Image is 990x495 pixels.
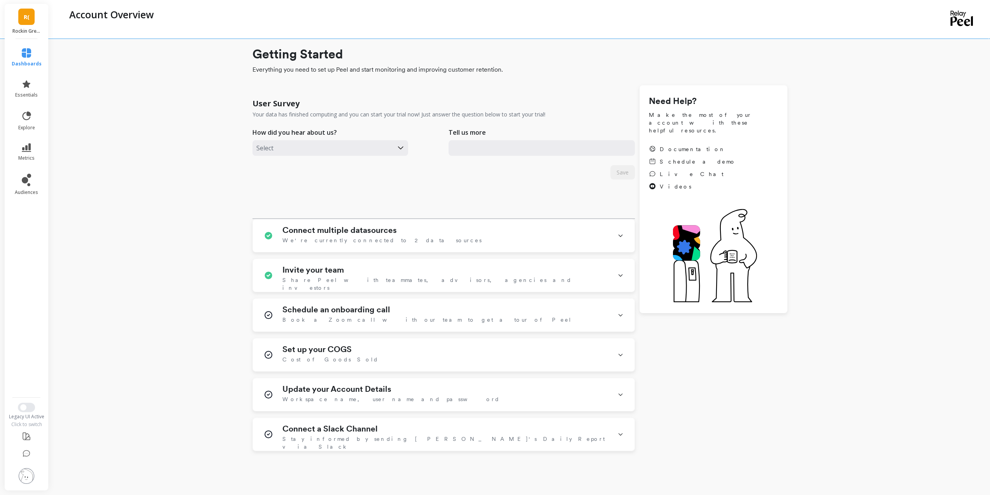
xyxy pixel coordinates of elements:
[282,435,608,451] span: Stay informed by sending [PERSON_NAME]'s Daily Report via Slack
[24,12,30,21] span: R(
[282,424,378,433] h1: Connect a Slack Channel
[252,45,787,63] h1: Getting Started
[660,158,736,166] span: Schedule a demo
[649,111,778,134] span: Make the most of your account with these helpful resources.
[282,276,608,292] span: Share Peel with teammates, advisors, agencies and investors
[282,265,344,275] h1: Invite your team
[660,145,726,153] span: Documentation
[252,98,300,109] h1: User Survey
[19,468,34,484] img: profile picture
[449,128,486,137] p: Tell us more
[282,316,572,324] span: Book a Zoom call with our team to get a tour of Peel
[282,384,391,394] h1: Update your Account Details
[649,183,736,190] a: Videos
[282,345,352,354] h1: Set up your COGS
[12,61,42,67] span: dashboards
[4,414,49,420] div: Legacy UI Active
[15,92,38,98] span: essentials
[69,8,154,21] p: Account Overview
[649,95,778,108] h1: Need Help?
[660,170,724,178] span: Live Chat
[282,305,390,314] h1: Schedule an onboarding call
[282,236,482,244] span: We're currently connected to 2 data sources
[252,111,545,118] p: Your data has finished computing and you can start your trial now! Just answer the question below...
[18,155,35,161] span: metrics
[282,356,378,363] span: Cost of Goods Sold
[18,403,35,412] button: Switch to New UI
[15,189,38,196] span: audiences
[12,28,41,34] p: Rockin Green (Essor)
[649,158,736,166] a: Schedule a demo
[282,395,500,403] span: Workspace name, user name and password
[649,145,736,153] a: Documentation
[252,128,337,137] p: How did you hear about us?
[660,183,691,190] span: Videos
[18,125,35,131] span: explore
[252,65,787,74] span: Everything you need to set up Peel and start monitoring and improving customer retention.
[4,421,49,428] div: Click to switch
[282,225,397,235] h1: Connect multiple datasources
